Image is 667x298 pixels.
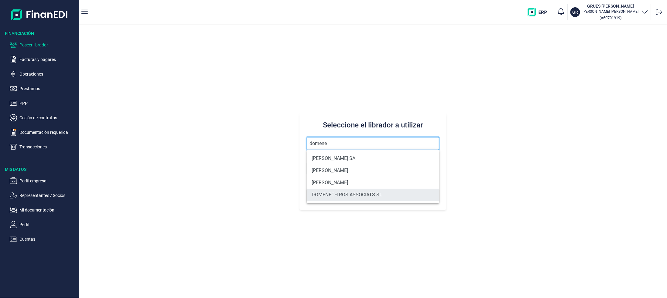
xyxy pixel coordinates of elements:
[307,137,439,150] input: Seleccione la razón social
[10,235,77,243] button: Cuentas
[19,235,77,243] p: Cuentas
[10,70,77,78] button: Operaciones
[19,114,77,121] p: Cesión de contratos
[19,177,77,185] p: Perfil empresa
[11,5,68,24] img: Logo de aplicación
[19,41,77,49] p: Poseer librador
[19,192,77,199] p: Representantes / Socios
[528,8,552,16] img: erp
[600,15,622,20] small: Copiar cif
[19,85,77,92] p: Préstamos
[10,192,77,199] button: Representantes / Socios
[10,206,77,214] button: Mi documentación
[19,221,77,228] p: Perfil
[583,3,639,9] h3: GRUES [PERSON_NAME]
[307,177,439,189] li: [PERSON_NAME]
[19,70,77,78] p: Operaciones
[19,143,77,151] p: Transacciones
[10,177,77,185] button: Perfil empresa
[307,152,439,164] li: [PERSON_NAME] SA
[10,143,77,151] button: Transacciones
[10,221,77,228] button: Perfil
[573,9,578,15] p: GR
[307,164,439,177] li: [PERSON_NAME]
[307,120,439,130] h3: Seleccione el librador a utilizar
[19,100,77,107] p: PPP
[10,114,77,121] button: Cesión de contratos
[307,189,439,201] li: DOMENECH ROS ASSOCIATS SL
[583,9,639,14] p: [PERSON_NAME] [PERSON_NAME]
[19,129,77,136] p: Documentación requerida
[19,206,77,214] p: Mi documentación
[10,56,77,63] button: Facturas y pagarés
[10,129,77,136] button: Documentación requerida
[10,85,77,92] button: Préstamos
[10,41,77,49] button: Poseer librador
[19,56,77,63] p: Facturas y pagarés
[570,3,648,21] button: GRGRUES [PERSON_NAME][PERSON_NAME] [PERSON_NAME](A60701919)
[10,100,77,107] button: PPP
